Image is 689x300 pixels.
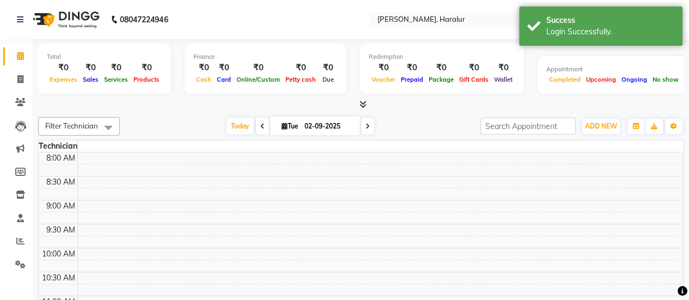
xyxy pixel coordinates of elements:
[80,62,101,74] div: ₹0
[456,62,491,74] div: ₹0
[546,65,681,74] div: Appointment
[193,62,214,74] div: ₹0
[456,76,491,83] span: Gift Cards
[583,76,619,83] span: Upcoming
[585,122,617,130] span: ADD NEW
[546,15,674,26] div: Success
[491,62,515,74] div: ₹0
[44,200,77,212] div: 9:00 AM
[40,272,77,284] div: 10:30 AM
[80,76,101,83] span: Sales
[398,76,426,83] span: Prepaid
[234,62,283,74] div: ₹0
[44,176,77,188] div: 8:30 AM
[101,62,131,74] div: ₹0
[546,26,674,38] div: Login Successfully.
[101,76,131,83] span: Services
[491,76,515,83] span: Wallet
[47,52,162,62] div: Total
[28,4,102,35] img: logo
[193,52,338,62] div: Finance
[47,62,80,74] div: ₹0
[279,122,301,130] span: Tue
[619,76,650,83] span: Ongoing
[47,76,80,83] span: Expenses
[369,62,398,74] div: ₹0
[193,76,214,83] span: Cash
[480,118,576,134] input: Search Appointment
[45,121,98,130] span: Filter Technician
[426,76,456,83] span: Package
[40,248,77,260] div: 10:00 AM
[214,62,234,74] div: ₹0
[131,76,162,83] span: Products
[582,119,620,134] button: ADD NEW
[214,76,234,83] span: Card
[426,62,456,74] div: ₹0
[320,76,337,83] span: Due
[319,62,338,74] div: ₹0
[44,152,77,164] div: 8:00 AM
[369,52,515,62] div: Redemption
[39,140,77,152] div: Technician
[131,62,162,74] div: ₹0
[234,76,283,83] span: Online/Custom
[650,76,681,83] span: No show
[227,118,254,134] span: Today
[398,62,426,74] div: ₹0
[369,76,398,83] span: Voucher
[283,76,319,83] span: Petty cash
[283,62,319,74] div: ₹0
[44,224,77,236] div: 9:30 AM
[301,118,356,134] input: 2025-09-02
[546,76,583,83] span: Completed
[120,4,168,35] b: 08047224946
